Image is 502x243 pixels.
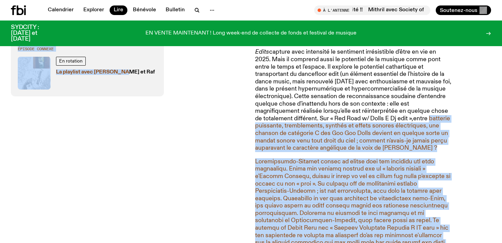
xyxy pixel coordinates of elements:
font: SYDCITY : [DATE] et [DATE] [11,24,39,42]
font: Explorer [83,7,104,13]
font: Soutenez-nous [440,8,477,13]
a: Calendrier [44,5,78,15]
a: En rotationLa playlist avec [PERSON_NAME] et Raf [18,57,157,90]
font: entre batterie puissante, tremblements, synthés et effets sonores électriques, une chanson de cat... [255,116,450,151]
font: Edits [255,49,269,55]
a: Lire [110,5,127,15]
font: EN VENTE MAINTENANT ! Long week-end de collecte de fonds et festival de musique [145,30,357,36]
a: Explorer [79,5,108,15]
font: Lire [114,7,123,13]
font: La playlist avec [PERSON_NAME] et Raf [56,69,155,75]
font: , [412,116,413,122]
button: Soutenez-nous [436,5,491,15]
font: capture avec intensité le sentiment irrésistible d'être en vie en 2025. Mais il comprend aussi le... [255,49,451,121]
button: À l'antenneMithril avec Society of Cutting Up Men (SCUM) - Programmation invité !!Mithril avec So... [314,5,430,15]
font: Épisode connexe [18,46,54,52]
a: Bulletin [162,5,189,15]
font: Bénévole [133,7,156,13]
font: Calendrier [48,7,74,13]
font: Bulletin [166,7,185,13]
a: Bénévole [129,5,160,15]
